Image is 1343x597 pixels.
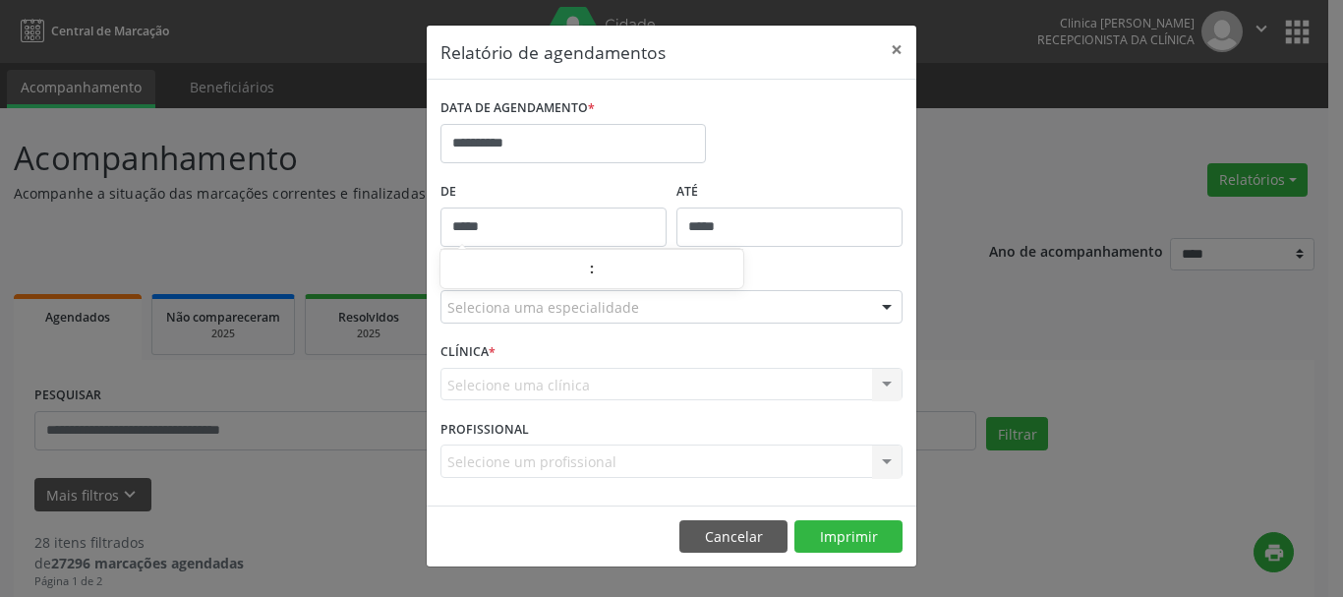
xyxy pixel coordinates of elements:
[589,249,595,288] span: :
[679,520,788,554] button: Cancelar
[440,39,666,65] h5: Relatório de agendamentos
[440,251,589,290] input: Hour
[595,251,743,290] input: Minute
[877,26,916,74] button: Close
[794,520,903,554] button: Imprimir
[676,177,903,208] label: ATÉ
[440,414,529,445] label: PROFISSIONAL
[440,337,496,368] label: CLÍNICA
[447,297,639,318] span: Seleciona uma especialidade
[440,93,595,124] label: DATA DE AGENDAMENTO
[440,177,667,208] label: De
